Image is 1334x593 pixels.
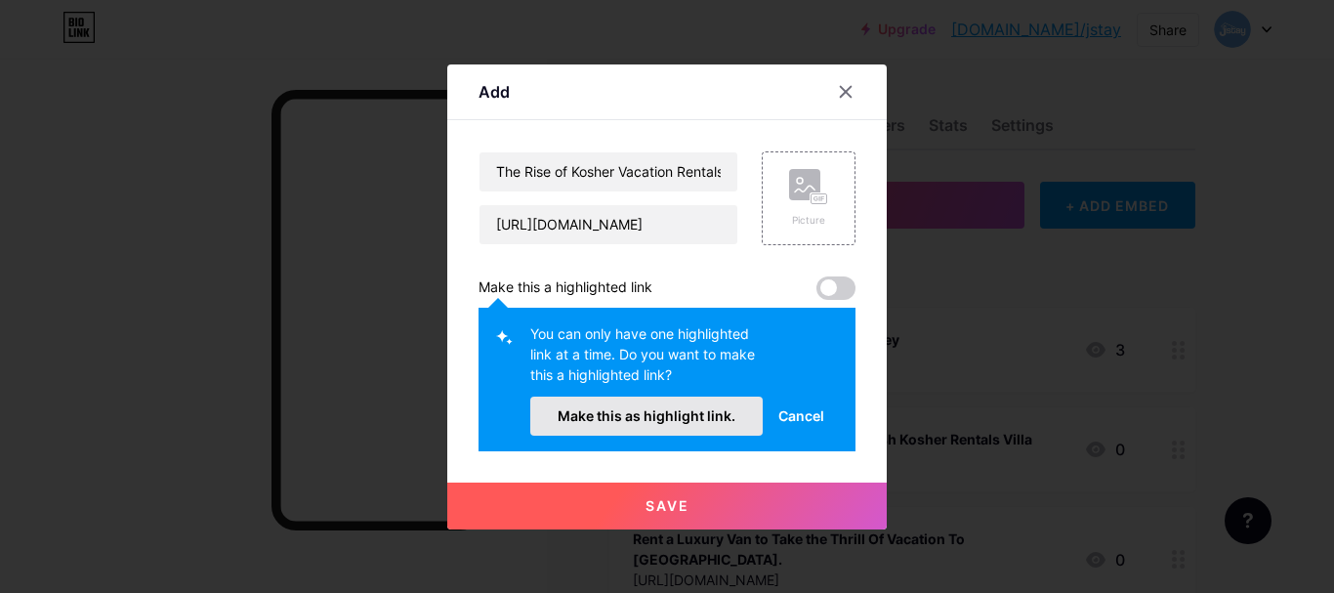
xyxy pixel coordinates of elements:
span: Save [646,497,689,514]
button: Make this as highlight link. [530,397,763,436]
button: Cancel [763,397,840,436]
input: Title [479,152,737,191]
span: Make this as highlight link. [558,407,735,424]
div: Make this a highlighted link [479,276,652,300]
button: Save [447,483,887,529]
div: Add [479,80,510,104]
div: Picture [789,213,828,228]
div: You can only have one highlighted link at a time. Do you want to make this a highlighted link? [530,323,763,397]
input: URL [479,205,737,244]
span: Cancel [778,405,824,426]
